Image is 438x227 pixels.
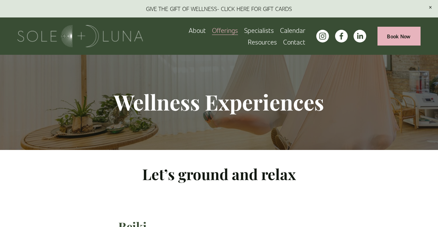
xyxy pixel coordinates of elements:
[189,24,206,36] a: About
[283,36,305,48] a: Contact
[316,30,329,42] a: instagram-unauth
[212,25,238,36] span: Offerings
[248,37,277,47] span: Resources
[68,89,370,115] h1: Wellness Experiences
[17,25,143,47] img: Sole + Luna
[118,164,320,184] h2: Let’s ground and relax
[335,30,348,42] a: facebook-unauth
[280,24,305,36] a: Calendar
[212,24,238,36] a: folder dropdown
[248,36,277,48] a: folder dropdown
[354,30,366,42] a: LinkedIn
[244,24,274,36] a: Specialists
[377,27,421,46] a: Book Now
